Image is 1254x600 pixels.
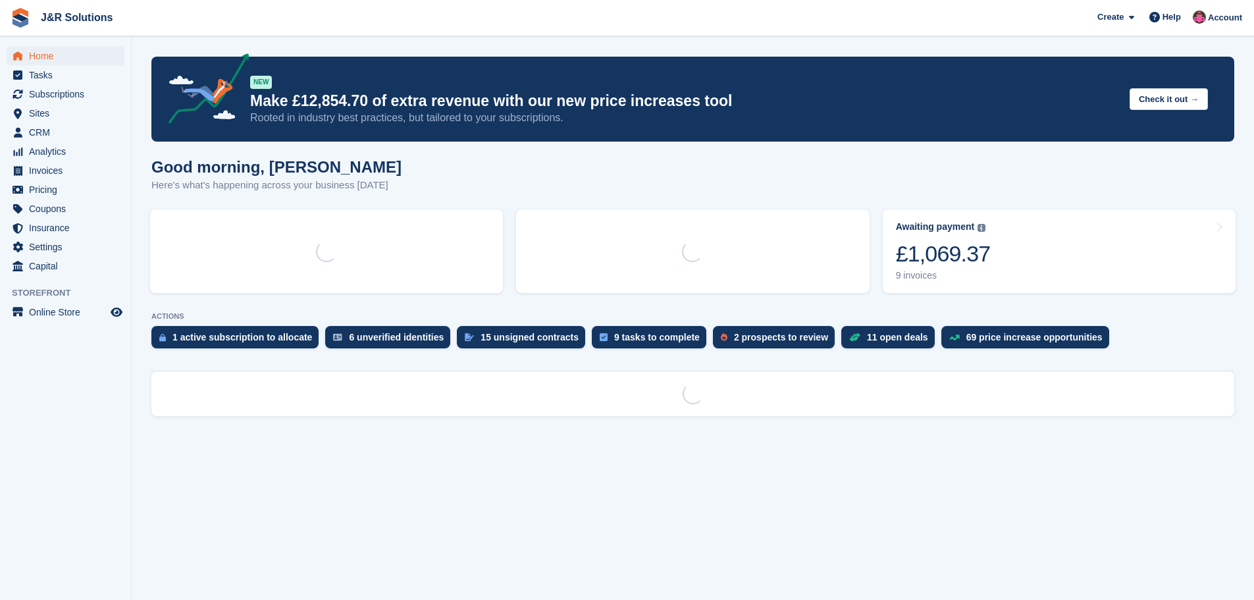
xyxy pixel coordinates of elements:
[949,335,960,341] img: price_increase_opportunities-93ffe204e8149a01c8c9dc8f82e8f89637d9d84a8eef4429ea346261dce0b2c0.svg
[29,142,108,161] span: Analytics
[713,326,841,355] a: 2 prospects to review
[883,209,1236,293] a: Awaiting payment £1,069.37 9 invoices
[7,123,124,142] a: menu
[7,238,124,256] a: menu
[250,76,272,89] div: NEW
[1163,11,1181,24] span: Help
[159,333,166,342] img: active_subscription_to_allocate_icon-d502201f5373d7db506a760aba3b589e785aa758c864c3986d89f69b8ff3...
[11,8,30,28] img: stora-icon-8386f47178a22dfd0bd8f6a31ec36ba5ce8667c1dd55bd0f319d3a0aa187defe.svg
[1208,11,1242,24] span: Account
[250,92,1119,111] p: Make £12,854.70 of extra revenue with our new price increases tool
[7,257,124,275] a: menu
[29,303,108,321] span: Online Store
[325,326,457,355] a: 6 unverified identities
[12,286,131,300] span: Storefront
[29,123,108,142] span: CRM
[29,180,108,199] span: Pricing
[36,7,118,28] a: J&R Solutions
[896,221,975,232] div: Awaiting payment
[349,332,444,342] div: 6 unverified identities
[29,257,108,275] span: Capital
[29,238,108,256] span: Settings
[29,161,108,180] span: Invoices
[1193,11,1206,24] img: Julie Morgan
[7,66,124,84] a: menu
[151,326,325,355] a: 1 active subscription to allocate
[29,200,108,218] span: Coupons
[29,85,108,103] span: Subscriptions
[1097,11,1124,24] span: Create
[333,333,342,341] img: verify_identity-adf6edd0f0f0b5bbfe63781bf79b02c33cf7c696d77639b501bdc392416b5a36.svg
[1130,88,1208,110] button: Check it out →
[29,104,108,123] span: Sites
[7,47,124,65] a: menu
[109,304,124,320] a: Preview store
[151,178,402,193] p: Here's what's happening across your business [DATE]
[600,333,608,341] img: task-75834270c22a3079a89374b754ae025e5fb1db73e45f91037f5363f120a921f8.svg
[7,85,124,103] a: menu
[896,240,991,267] div: £1,069.37
[592,326,713,355] a: 9 tasks to complete
[250,111,1119,125] p: Rooted in industry best practices, but tailored to your subscriptions.
[7,180,124,199] a: menu
[978,224,985,232] img: icon-info-grey-7440780725fd019a000dd9b08b2336e03edf1995a4989e88bcd33f0948082b44.svg
[7,161,124,180] a: menu
[966,332,1103,342] div: 69 price increase opportunities
[7,142,124,161] a: menu
[7,303,124,321] a: menu
[29,66,108,84] span: Tasks
[614,332,700,342] div: 9 tasks to complete
[941,326,1116,355] a: 69 price increase opportunities
[721,333,727,341] img: prospect-51fa495bee0391a8d652442698ab0144808aea92771e9ea1ae160a38d050c398.svg
[7,200,124,218] a: menu
[896,270,991,281] div: 9 invoices
[29,219,108,237] span: Insurance
[867,332,928,342] div: 11 open deals
[734,332,828,342] div: 2 prospects to review
[481,332,579,342] div: 15 unsigned contracts
[151,312,1234,321] p: ACTIONS
[157,53,249,128] img: price-adjustments-announcement-icon-8257ccfd72463d97f412b2fc003d46551f7dbcb40ab6d574587a9cd5c0d94...
[841,326,941,355] a: 11 open deals
[151,158,402,176] h1: Good morning, [PERSON_NAME]
[457,326,592,355] a: 15 unsigned contracts
[465,333,474,341] img: contract_signature_icon-13c848040528278c33f63329250d36e43548de30e8caae1d1a13099fd9432cc5.svg
[7,104,124,123] a: menu
[29,47,108,65] span: Home
[7,219,124,237] a: menu
[172,332,312,342] div: 1 active subscription to allocate
[849,333,860,342] img: deal-1b604bf984904fb50ccaf53a9ad4b4a5d6e5aea283cecdc64d6e3604feb123c2.svg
